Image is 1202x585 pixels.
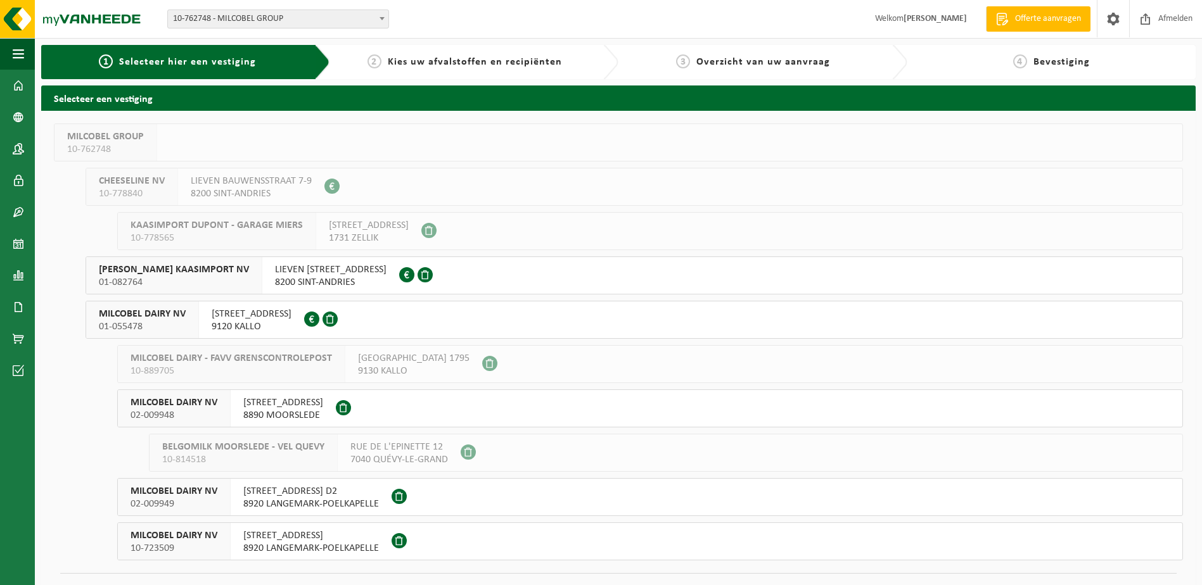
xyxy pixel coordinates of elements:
[1013,54,1027,68] span: 4
[243,396,323,409] span: [STREET_ADDRESS]
[119,57,256,67] span: Selecteer hier een vestiging
[676,54,690,68] span: 3
[131,365,332,377] span: 10-889705
[131,542,217,555] span: 10-723509
[212,308,291,320] span: [STREET_ADDRESS]
[388,57,562,67] span: Kies uw afvalstoffen en recipiënten
[131,529,217,542] span: MILCOBEL DAIRY NV
[243,529,379,542] span: [STREET_ADDRESS]
[350,453,448,466] span: 7040 QUÉVY-LE-GRAND
[904,14,967,23] strong: [PERSON_NAME]
[67,130,144,143] span: MILCOBEL GROUP
[167,9,389,28] span: 10-762748 - MILCOBEL GROUP
[99,320,186,333] span: 01-055478
[131,396,217,409] span: MILCOBEL DAIRY NV
[329,232,409,244] span: 1731 ZELLIK
[275,276,387,289] span: 8200 SINT-ANDRIES
[131,498,217,510] span: 02-009949
[86,301,1183,339] button: MILCOBEL DAIRY NV 01-055478 [STREET_ADDRESS]9120 KALLO
[86,256,1183,294] button: [PERSON_NAME] KAASIMPORT NV 01-082764 LIEVEN [STREET_ADDRESS]8200 SINT-ANDRIES
[243,498,379,510] span: 8920 LANGEMARK-POELKAPELLE
[368,54,381,68] span: 2
[99,175,165,187] span: CHEESELINE NV
[275,263,387,276] span: LIEVEN [STREET_ADDRESS]
[358,352,470,365] span: [GEOGRAPHIC_DATA] 1795
[99,187,165,200] span: 10-778840
[168,10,388,28] span: 10-762748 - MILCOBEL GROUP
[67,143,144,156] span: 10-762748
[6,557,212,585] iframe: chat widget
[1033,57,1090,67] span: Bevestiging
[350,441,448,453] span: RUE DE L'EPINETTE 12
[131,409,217,422] span: 02-009948
[131,232,303,244] span: 10-778565
[162,441,324,453] span: BELGOMILK MOORSLEDE - VEL QUEVY
[358,365,470,377] span: 9130 KALLO
[117,522,1183,560] button: MILCOBEL DAIRY NV 10-723509 [STREET_ADDRESS]8920 LANGEMARK-POELKAPELLE
[41,85,1196,110] h2: Selecteer een vestiging
[243,542,379,555] span: 8920 LANGEMARK-POELKAPELLE
[162,453,324,466] span: 10-814518
[1012,13,1084,25] span: Offerte aanvragen
[131,485,217,498] span: MILCOBEL DAIRY NV
[243,485,379,498] span: [STREET_ADDRESS] D2
[986,6,1090,32] a: Offerte aanvragen
[191,187,312,200] span: 8200 SINT-ANDRIES
[99,263,249,276] span: [PERSON_NAME] KAASIMPORT NV
[117,389,1183,427] button: MILCOBEL DAIRY NV 02-009948 [STREET_ADDRESS]8890 MOORSLEDE
[131,219,303,232] span: KAASIMPORT DUPONT - GARAGE MIERS
[117,478,1183,516] button: MILCOBEL DAIRY NV 02-009949 [STREET_ADDRESS] D28920 LANGEMARK-POELKAPELLE
[191,175,312,187] span: LIEVEN BAUWENSSTRAAT 7-9
[99,276,249,289] span: 01-082764
[99,54,113,68] span: 1
[212,320,291,333] span: 9120 KALLO
[243,409,323,422] span: 8890 MOORSLEDE
[131,352,332,365] span: MILCOBEL DAIRY - FAVV GRENSCONTROLEPOST
[99,308,186,320] span: MILCOBEL DAIRY NV
[696,57,830,67] span: Overzicht van uw aanvraag
[329,219,409,232] span: [STREET_ADDRESS]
